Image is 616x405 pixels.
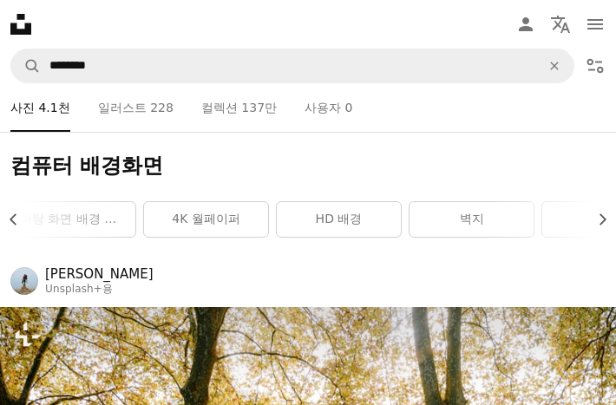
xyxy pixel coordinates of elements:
[10,267,38,295] img: Mathieu Odin의 프로필로 이동
[45,265,154,283] a: [PERSON_NAME]
[11,202,135,237] a: 바탕 화면 배경 무늬
[241,98,277,117] span: 137만
[543,7,578,42] button: 언어
[508,7,543,42] a: 로그인 / 가입
[98,83,174,132] a: 일러스트 228
[10,49,574,83] form: 사이트 전체에서 이미지 찾기
[578,49,613,83] button: 필터
[410,202,534,237] a: 벽지
[201,83,277,132] a: 컬렉션 137만
[535,49,573,82] button: 삭제
[277,202,401,237] a: HD 배경
[578,7,613,42] button: 메뉴
[11,49,41,82] button: Unsplash 검색
[10,202,29,237] button: 목록을 왼쪽으로 스크롤
[144,202,268,237] a: 4K 월페이퍼
[10,14,31,35] a: 홈 — Unsplash
[150,98,174,117] span: 228
[305,83,352,132] a: 사용자 0
[45,283,102,295] a: Unsplash+
[587,202,606,237] button: 목록을 오른쪽으로 스크롤
[345,98,353,117] span: 0
[45,283,154,297] div: 용
[10,153,606,180] h1: 컴퓨터 배경화면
